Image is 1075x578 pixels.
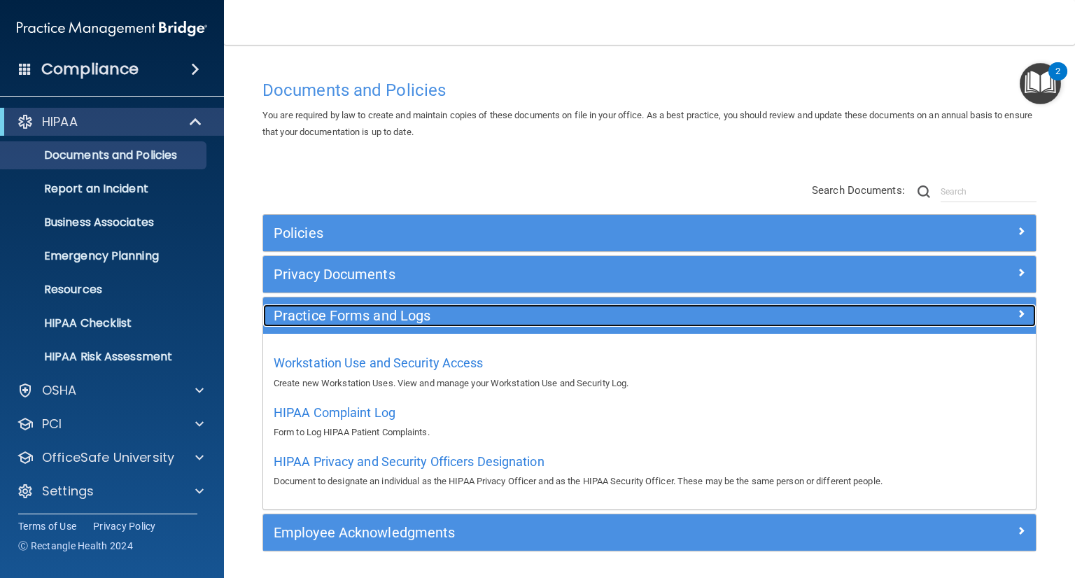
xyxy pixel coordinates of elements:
p: OfficeSafe University [42,449,174,466]
p: Documents and Policies [9,148,200,162]
p: Report an Incident [9,182,200,196]
input: Search [941,181,1037,202]
p: Form to Log HIPAA Patient Complaints. [274,424,1025,441]
img: PMB logo [17,15,207,43]
a: Privacy Policy [93,519,156,533]
a: OfficeSafe University [17,449,204,466]
span: Search Documents: [812,184,905,197]
p: Business Associates [9,216,200,230]
a: HIPAA Complaint Log [274,409,395,419]
a: HIPAA [17,113,203,130]
iframe: Drift Widget Chat Controller [834,479,1058,535]
p: HIPAA [42,113,78,130]
span: HIPAA Privacy and Security Officers Designation [274,454,544,469]
span: Workstation Use and Security Access [274,355,484,370]
p: Emergency Planning [9,249,200,263]
a: Terms of Use [18,519,76,533]
a: Policies [274,222,1025,244]
p: OSHA [42,382,77,399]
p: Create new Workstation Uses. View and manage your Workstation Use and Security Log. [274,375,1025,392]
a: HIPAA Privacy and Security Officers Designation [274,458,544,468]
a: Practice Forms and Logs [274,304,1025,327]
h5: Practice Forms and Logs [274,308,832,323]
h5: Employee Acknowledgments [274,525,832,540]
a: Employee Acknowledgments [274,521,1025,544]
button: Open Resource Center, 2 new notifications [1020,63,1061,104]
p: PCI [42,416,62,432]
p: HIPAA Risk Assessment [9,350,200,364]
p: HIPAA Checklist [9,316,200,330]
h4: Compliance [41,59,139,79]
a: OSHA [17,382,204,399]
h5: Privacy Documents [274,267,832,282]
h5: Policies [274,225,832,241]
div: 2 [1055,71,1060,90]
a: Settings [17,483,204,500]
p: Settings [42,483,94,500]
p: Resources [9,283,200,297]
h4: Documents and Policies [262,81,1037,99]
a: Workstation Use and Security Access [274,359,484,369]
img: ic-search.3b580494.png [918,185,930,198]
a: Privacy Documents [274,263,1025,286]
span: Ⓒ Rectangle Health 2024 [18,539,133,553]
span: HIPAA Complaint Log [274,405,395,420]
span: You are required by law to create and maintain copies of these documents on file in your office. ... [262,110,1032,137]
a: PCI [17,416,204,432]
p: Document to designate an individual as the HIPAA Privacy Officer and as the HIPAA Security Office... [274,473,1025,490]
